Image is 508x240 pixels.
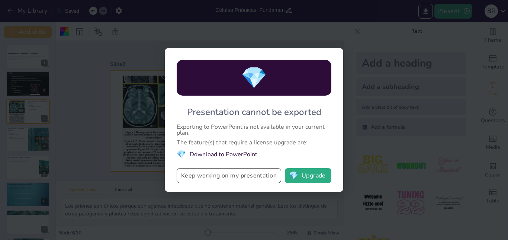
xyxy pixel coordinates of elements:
button: diamondUpgrade [285,168,331,183]
span: diamond [241,64,267,92]
span: diamond [177,149,186,159]
div: Exporting to PowerPoint is not available in your current plan. [177,124,331,136]
span: diamond [289,172,298,179]
li: Download to PowerPoint [177,149,331,159]
div: Presentation cannot be exported [187,106,321,118]
button: Keep working on my presentation [177,168,281,183]
div: The feature(s) that require a license upgrade are: [177,140,331,145]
